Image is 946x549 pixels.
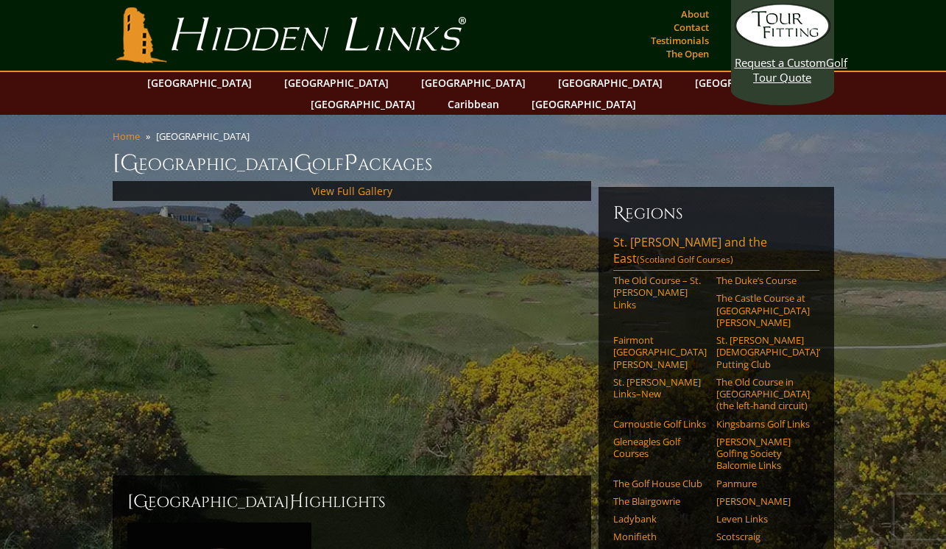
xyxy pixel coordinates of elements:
[735,4,830,85] a: Request a CustomGolf Tour Quote
[613,334,707,370] a: Fairmont [GEOGRAPHIC_DATA][PERSON_NAME]
[716,274,810,286] a: The Duke’s Course
[716,495,810,507] a: [PERSON_NAME]
[140,72,259,93] a: [GEOGRAPHIC_DATA]
[613,436,707,460] a: Gleneagles Golf Courses
[716,531,810,542] a: Scotscraig
[289,490,304,514] span: H
[735,55,826,70] span: Request a Custom
[311,184,392,198] a: View Full Gallery
[303,93,423,115] a: [GEOGRAPHIC_DATA]
[113,130,140,143] a: Home
[156,130,255,143] li: [GEOGRAPHIC_DATA]
[613,478,707,489] a: The Golf House Club
[677,4,713,24] a: About
[113,149,834,178] h1: [GEOGRAPHIC_DATA] olf ackages
[613,202,819,225] h6: Regions
[440,93,506,115] a: Caribbean
[277,72,396,93] a: [GEOGRAPHIC_DATA]
[613,376,707,400] a: St. [PERSON_NAME] Links–New
[716,334,810,370] a: St. [PERSON_NAME] [DEMOGRAPHIC_DATA]’ Putting Club
[613,274,707,311] a: The Old Course – St. [PERSON_NAME] Links
[716,292,810,328] a: The Castle Course at [GEOGRAPHIC_DATA][PERSON_NAME]
[524,93,643,115] a: [GEOGRAPHIC_DATA]
[613,418,707,430] a: Carnoustie Golf Links
[613,234,819,271] a: St. [PERSON_NAME] and the East(Scotland Golf Courses)
[637,253,733,266] span: (Scotland Golf Courses)
[716,376,810,412] a: The Old Course in [GEOGRAPHIC_DATA] (the left-hand circuit)
[613,531,707,542] a: Monifieth
[670,17,713,38] a: Contact
[647,30,713,51] a: Testimonials
[551,72,670,93] a: [GEOGRAPHIC_DATA]
[716,436,810,472] a: [PERSON_NAME] Golfing Society Balcomie Links
[663,43,713,64] a: The Open
[716,418,810,430] a: Kingsbarns Golf Links
[127,490,576,514] h2: [GEOGRAPHIC_DATA] ighlights
[716,513,810,525] a: Leven Links
[613,513,707,525] a: Ladybank
[716,478,810,489] a: Panmure
[688,72,807,93] a: [GEOGRAPHIC_DATA]
[613,495,707,507] a: The Blairgowrie
[294,149,312,178] span: G
[414,72,533,93] a: [GEOGRAPHIC_DATA]
[344,149,358,178] span: P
